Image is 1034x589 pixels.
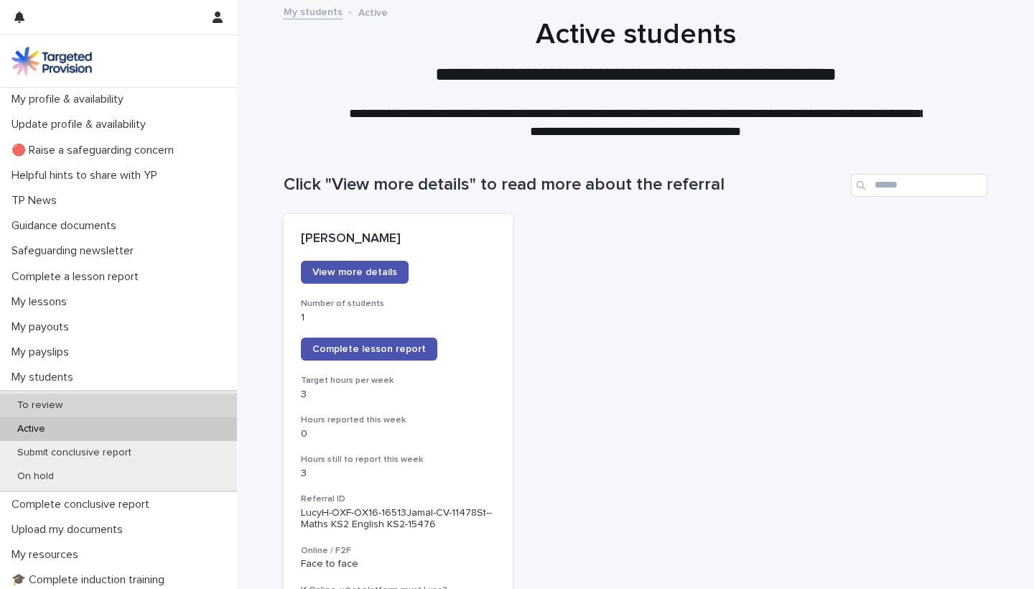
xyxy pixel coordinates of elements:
[301,231,495,247] p: [PERSON_NAME]
[6,498,161,511] p: Complete conclusive report
[301,312,495,324] p: 1
[6,447,143,459] p: Submit conclusive report
[284,3,343,19] a: My students
[11,47,92,75] img: M5nRWzHhSzIhMunXDL62
[301,558,495,570] p: Face to face
[301,389,495,401] p: 3
[301,507,495,532] p: LucyH-OXF-OX16-16513Jamal-CV-11478St--Maths KS2 English KS2-15476
[301,493,495,505] h3: Referral ID
[6,548,90,562] p: My resources
[6,523,134,537] p: Upload my documents
[301,298,495,310] h3: Number of students
[301,375,495,386] h3: Target hours per week
[284,175,845,195] h1: Click "View more details" to read more about the referral
[6,345,80,359] p: My payslips
[301,454,495,465] h3: Hours still to report this week
[6,169,169,182] p: Helpful hints to share with YP
[6,399,74,412] p: To review
[6,118,157,131] p: Update profile & availability
[6,320,80,334] p: My payouts
[301,338,437,361] a: Complete lesson report
[301,414,495,426] h3: Hours reported this week
[6,144,185,157] p: 🔴 Raise a safeguarding concern
[284,17,987,52] h1: Active students
[6,219,128,233] p: Guidance documents
[6,470,65,483] p: On hold
[358,4,388,19] p: Active
[301,545,495,557] h3: Online / F2F
[6,270,150,284] p: Complete a lesson report
[6,573,176,587] p: 🎓 Complete induction training
[6,295,78,309] p: My lessons
[851,174,987,197] input: Search
[312,344,426,354] span: Complete lesson report
[6,194,68,208] p: TP News
[301,428,495,440] p: 0
[6,244,145,258] p: Safeguarding newsletter
[312,267,397,277] span: View more details
[6,371,85,384] p: My students
[301,261,409,284] a: View more details
[6,93,135,106] p: My profile & availability
[301,468,495,480] p: 3
[6,423,57,435] p: Active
